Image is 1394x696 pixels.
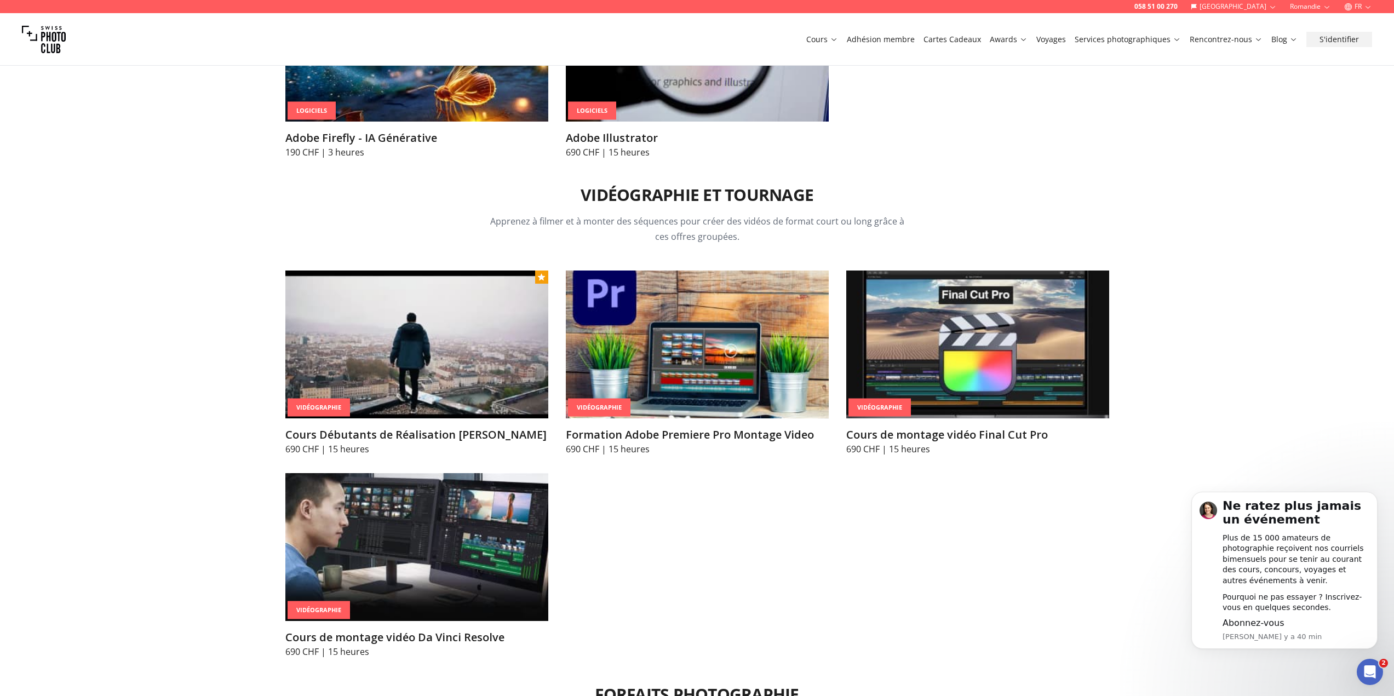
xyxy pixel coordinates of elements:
[22,18,66,61] img: Swiss photo club
[1357,659,1383,685] iframe: Intercom live chat
[846,427,1109,442] h3: Cours de montage vidéo Final Cut Pro
[288,601,350,619] div: Vidéographie
[45,64,54,72] img: tab_domain_overview_orange.svg
[566,427,829,442] h3: Formation Adobe Premiere Pro Montage Video
[1036,34,1066,45] a: Voyages
[285,442,548,456] p: 690 CHF | 15 heures
[285,130,548,146] h3: Adobe Firefly - IA Générative
[1070,32,1185,47] button: Services photographiques
[1075,34,1181,45] a: Services photographiques
[568,102,616,120] div: Logiciels
[285,630,548,645] h3: Cours de montage vidéo Da Vinci Resolve
[285,645,548,658] p: 690 CHF | 15 heures
[1306,32,1372,47] button: S'identifier
[1185,32,1267,47] button: Rencontrez-nous
[285,473,548,658] a: Cours de montage vidéo Da Vinci ResolveVidéographieCours de montage vidéo Da Vinci Resolve690 CHF...
[126,64,135,72] img: tab_keywords_by_traffic_grey.svg
[285,473,548,621] img: Cours de montage vidéo Da Vinci Resolve
[1134,2,1178,11] a: 058 51 00 270
[566,271,829,418] img: Formation Adobe Premiere Pro Montage Video
[1190,34,1263,45] a: Rencontrez-nous
[919,32,985,47] button: Cartes Cadeaux
[1032,32,1070,47] button: Voyages
[1271,34,1298,45] a: Blog
[566,146,829,159] p: 690 CHF | 15 heures
[990,34,1028,45] a: Awards
[1175,484,1394,666] iframe: Intercom notifications message
[846,271,1109,418] img: Cours de montage vidéo Final Cut Pro
[28,28,124,37] div: Domaine: [DOMAIN_NAME]
[18,18,26,26] img: logo_orange.svg
[848,399,911,417] div: Vidéographie
[806,34,838,45] a: Cours
[18,28,26,37] img: website_grey.svg
[985,32,1032,47] button: Awards
[31,18,54,26] div: v 4.0.25
[923,34,981,45] a: Cartes Cadeaux
[1267,32,1302,47] button: Blog
[566,442,829,456] p: 690 CHF | 15 heures
[581,185,813,205] h2: Vidéographie et tournage
[846,442,1109,456] p: 690 CHF | 15 heures
[285,146,548,159] p: 190 CHF | 3 heures
[288,102,336,120] div: Logiciels
[802,32,842,47] button: Cours
[1379,659,1388,668] span: 2
[846,271,1109,456] a: Cours de montage vidéo Final Cut ProVidéographieCours de montage vidéo Final Cut Pro690 CHF | 15 ...
[138,65,165,72] div: Mots-clés
[285,271,548,418] img: Cours Débutants de Réalisation Vidéo
[568,399,630,417] div: Vidéographie
[842,32,919,47] button: Adhésion membre
[847,34,915,45] a: Adhésion membre
[490,215,904,243] span: Apprenez à filmer et à monter des séquences pour créer des vidéos de format court ou long grâce à...
[285,427,548,442] h3: Cours Débutants de Réalisation [PERSON_NAME]
[288,399,350,417] div: Vidéographie
[566,271,829,456] a: Formation Adobe Premiere Pro Montage VideoVidéographieFormation Adobe Premiere Pro Montage Video6...
[566,130,829,146] h3: Adobe Illustrator
[58,65,84,72] div: Domaine
[285,271,548,456] a: Cours Débutants de Réalisation VidéoVidéographieCours Débutants de Réalisation [PERSON_NAME]690 C...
